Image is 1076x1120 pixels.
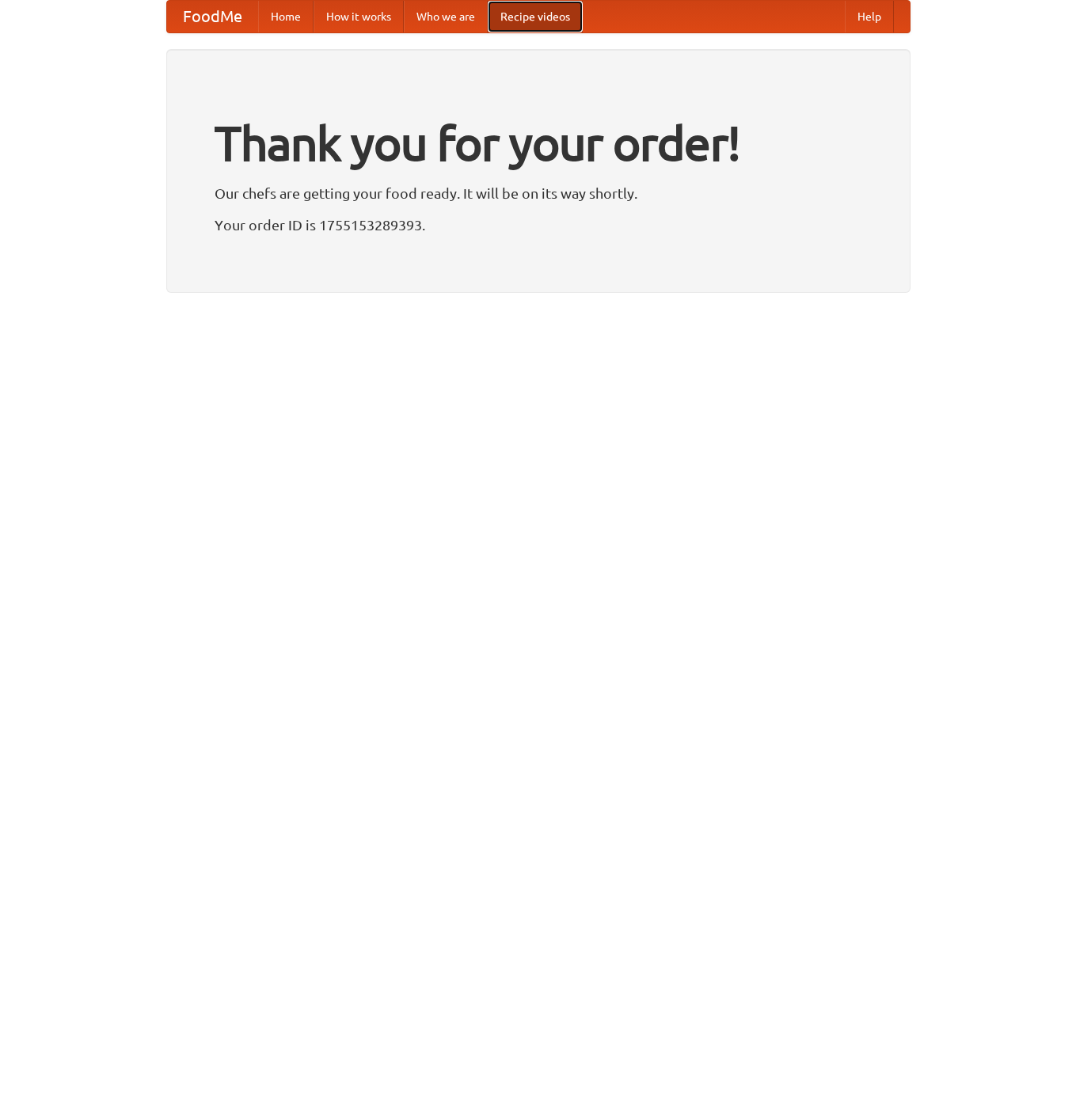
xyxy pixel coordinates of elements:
[167,1,258,32] a: FoodMe
[215,213,862,237] p: Your order ID is 1755153289393.
[845,1,894,32] a: Help
[215,181,862,205] p: Our chefs are getting your food ready. It will be on its way shortly.
[488,1,583,32] a: Recipe videos
[314,1,404,32] a: How it works
[258,1,314,32] a: Home
[404,1,488,32] a: Who we are
[215,105,862,181] h1: Thank you for your order!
